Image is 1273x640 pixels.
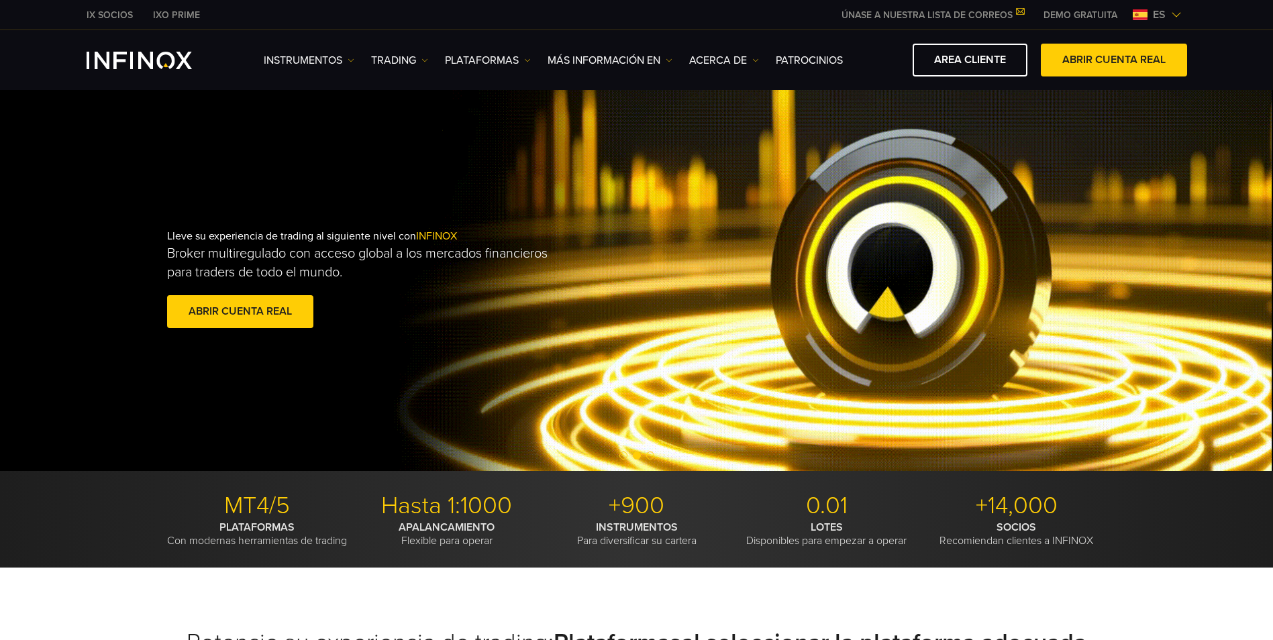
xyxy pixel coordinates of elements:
[776,52,843,68] a: Patrocinios
[399,521,495,534] strong: APALANCAMIENTO
[737,521,917,547] p: Disponibles para empezar a operar
[737,491,917,521] p: 0.01
[167,521,347,547] p: Con modernas herramientas de trading
[219,521,295,534] strong: PLATAFORMAS
[831,9,1033,21] a: ÚNASE A NUESTRA LISTA DE CORREOS
[548,52,672,68] a: Más información en
[357,521,537,547] p: Flexible para operar
[87,52,223,69] a: INFINOX Logo
[547,521,727,547] p: Para diversificar su cartera
[416,229,457,243] span: INFINOX
[264,52,354,68] a: Instrumentos
[547,491,727,521] p: +900
[633,451,641,460] span: Go to slide 2
[167,491,347,521] p: MT4/5
[927,491,1107,521] p: +14,000
[357,491,537,521] p: Hasta 1:1000
[689,52,759,68] a: ACERCA DE
[167,208,665,353] div: Lleve su experiencia de trading al siguiente nivel con
[811,521,843,534] strong: LOTES
[167,244,566,282] p: Broker multiregulado con acceso global a los mercados financieros para traders de todo el mundo.
[913,44,1027,76] a: AREA CLIENTE
[371,52,428,68] a: TRADING
[445,52,531,68] a: PLATAFORMAS
[646,451,654,460] span: Go to slide 3
[1148,7,1171,23] span: es
[997,521,1036,534] strong: SOCIOS
[167,295,313,328] a: ABRIR CUENTA REAL
[1041,44,1187,76] a: ABRIR CUENTA REAL
[619,451,627,460] span: Go to slide 1
[143,8,210,22] a: INFINOX
[77,8,143,22] a: INFINOX
[927,521,1107,547] p: Recomiendan clientes a INFINOX
[1033,8,1127,22] a: INFINOX MENU
[596,521,678,534] strong: INSTRUMENTOS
